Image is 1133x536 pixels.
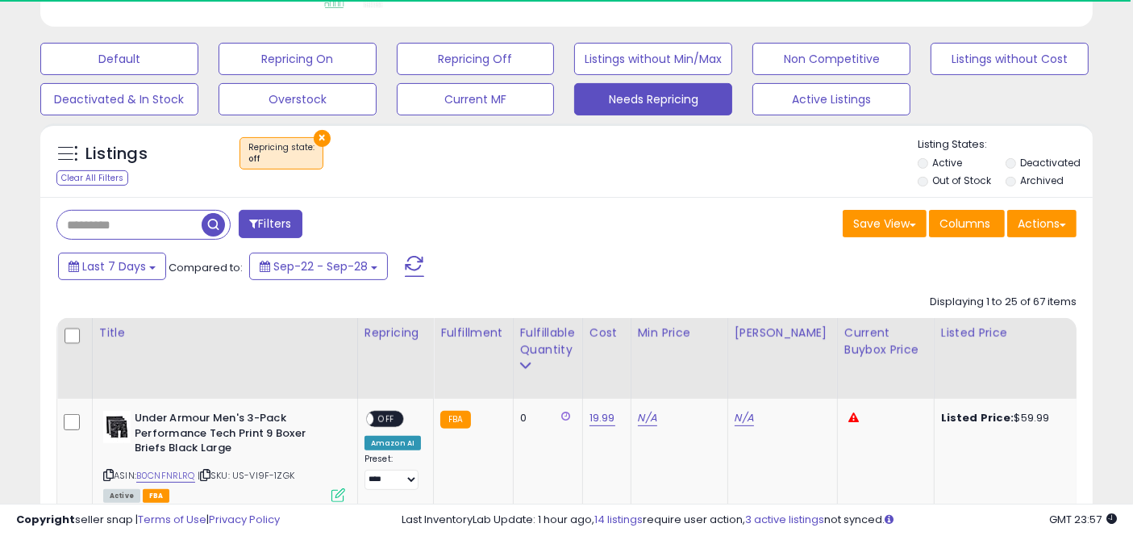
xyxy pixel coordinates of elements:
span: OFF [373,412,399,426]
button: Current MF [397,83,555,115]
span: 2025-10-6 23:57 GMT [1049,512,1117,527]
span: Last 7 Days [82,258,146,274]
span: FBA [143,489,170,503]
strong: Copyright [16,512,75,527]
button: Non Competitive [752,43,910,75]
a: 19.99 [589,410,615,426]
div: Listed Price [941,325,1081,341]
button: Filters [239,210,302,238]
div: seller snap | | [16,513,280,528]
div: Cost [589,325,624,341]
button: Active Listings [752,83,910,115]
a: 14 listings [594,512,643,527]
div: 0 [520,411,570,425]
button: Needs Repricing [574,83,732,115]
a: 3 active listings [745,512,824,527]
div: Title [99,325,351,341]
label: Out of Stock [933,174,992,187]
button: Repricing On [219,43,377,75]
a: Terms of Use [138,512,206,527]
button: × [314,130,331,147]
a: N/A [638,410,657,426]
a: B0CNFNRLRQ [136,469,195,483]
span: Compared to: [169,260,243,275]
b: Under Armour Men's 3-Pack Performance Tech Print 9 Boxer Briefs Black Large [135,411,331,460]
div: Min Price [638,325,721,341]
a: N/A [735,410,754,426]
button: Deactivated & In Stock [40,83,198,115]
button: Actions [1007,210,1077,237]
small: FBA [440,411,470,429]
h5: Listings [85,143,148,165]
div: $59.99 [941,411,1075,425]
label: Active [933,156,963,170]
button: Overstock [219,83,377,115]
span: Columns [939,216,990,232]
div: Current Buybox Price [844,325,927,358]
button: Default [40,43,198,75]
button: Listings without Cost [931,43,1089,75]
span: | SKU: US-VI9F-1ZGK [198,469,294,482]
div: off [248,153,314,165]
button: Listings without Min/Max [574,43,732,75]
a: Privacy Policy [209,512,280,527]
button: Sep-22 - Sep-28 [249,253,388,280]
label: Archived [1021,174,1064,187]
div: Last InventoryLab Update: 1 hour ago, require user action, not synced. [402,513,1117,528]
span: Sep-22 - Sep-28 [273,258,368,274]
div: Fulfillable Quantity [520,325,576,358]
div: Preset: [364,454,421,489]
div: Amazon AI [364,436,421,450]
button: Save View [843,210,927,237]
div: ASIN: [103,411,345,500]
button: Columns [929,210,1005,237]
label: Deactivated [1021,156,1081,170]
button: Last 7 Days [58,253,166,280]
img: 41+8qQKHbjL._SL40_.jpg [103,411,131,443]
b: Listed Price: [941,410,1014,425]
button: Repricing Off [397,43,555,75]
span: Repricing state : [248,141,314,165]
div: Displaying 1 to 25 of 67 items [930,295,1077,310]
span: All listings currently available for purchase on Amazon [103,489,140,503]
div: Fulfillment [440,325,506,341]
p: Listing States: [918,137,1093,153]
div: Repricing [364,325,427,341]
div: Clear All Filters [56,170,128,186]
div: [PERSON_NAME] [735,325,831,341]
